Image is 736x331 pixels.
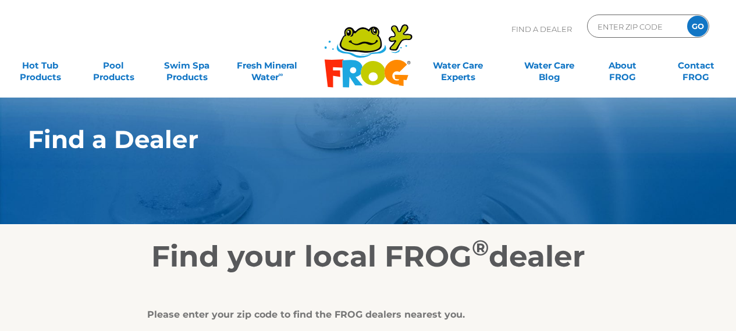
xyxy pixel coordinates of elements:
div: Please enter your zip code to find the FROG dealers nearest you. [147,309,581,321]
a: Hot TubProducts [12,54,69,77]
p: Find A Dealer [511,15,572,44]
input: Zip Code Form [596,18,675,35]
h1: Find a Dealer [28,125,655,153]
a: Water CareBlog [521,54,578,77]
input: GO [687,16,708,37]
a: ContactFROG [667,54,724,77]
a: Swim SpaProducts [158,54,215,77]
h2: Find your local FROG dealer [10,239,726,274]
a: Water CareExperts [412,54,504,77]
a: AboutFROG [594,54,651,77]
a: Fresh MineralWater∞ [232,54,303,77]
sup: ∞ [279,70,283,78]
sup: ® [472,235,489,261]
a: PoolProducts [85,54,142,77]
